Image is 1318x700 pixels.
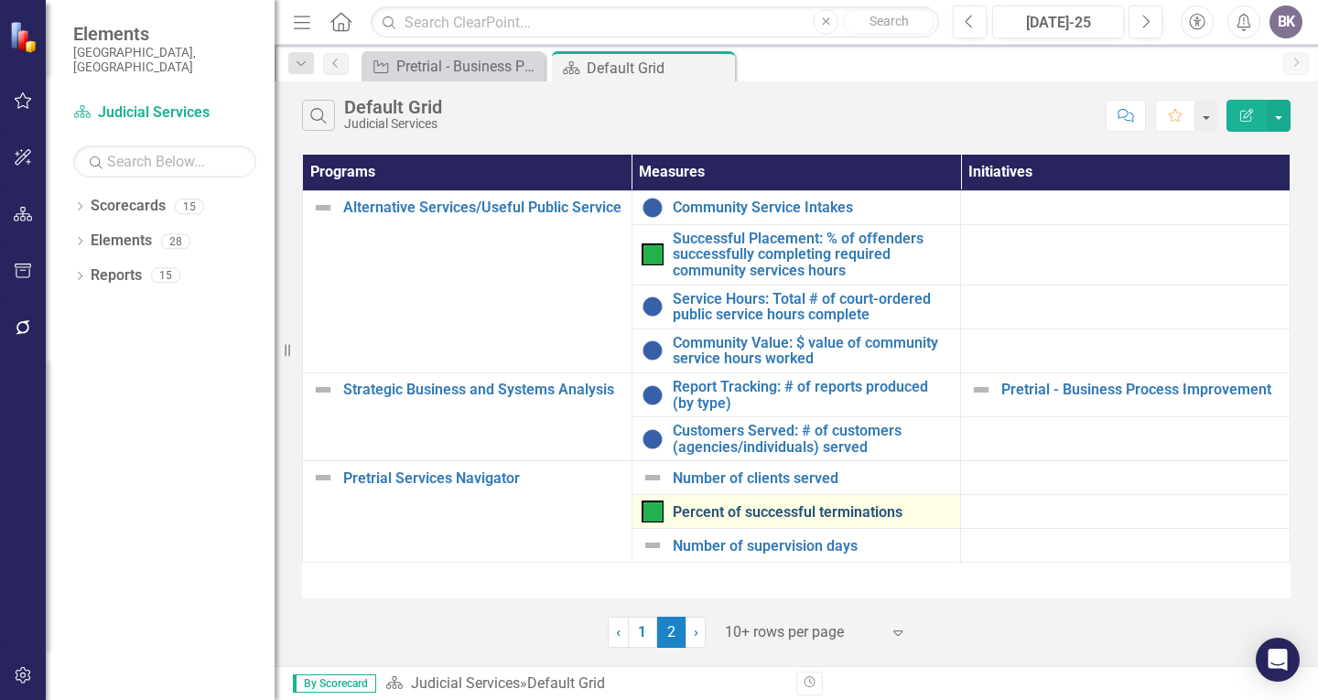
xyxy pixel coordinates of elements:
a: Alternative Services/Useful Public Service [343,199,622,216]
span: Search [870,14,909,28]
td: Double-Click to Edit Right Click for Context Menu [632,285,961,328]
div: Pretrial - Business Process Improvement [396,55,540,78]
button: Search [843,9,934,35]
td: Double-Click to Edit Right Click for Context Menu [632,495,961,529]
a: Report Tracking: # of reports produced (by type) [673,379,952,411]
button: [DATE]-25 [992,5,1124,38]
a: Judicial Services [411,674,520,692]
td: Double-Click to Edit Right Click for Context Menu [961,373,1291,417]
a: Number of supervision days [673,538,952,555]
td: Double-Click to Edit Right Click for Context Menu [303,461,632,563]
div: 28 [161,233,190,249]
a: Pretrial Services Navigator [343,470,622,487]
a: Scorecards [91,196,166,217]
img: Not Defined [642,534,664,556]
td: Double-Click to Edit Right Click for Context Menu [632,417,961,461]
img: Baselining [642,384,664,406]
button: BK [1269,5,1302,38]
div: Default Grid [587,57,730,80]
span: › [694,623,698,641]
a: Elements [91,231,152,252]
input: Search ClearPoint... [371,6,939,38]
span: By Scorecard [293,674,376,693]
td: Double-Click to Edit Right Click for Context Menu [632,373,961,417]
span: 2 [657,617,686,648]
div: Judicial Services [344,117,442,131]
input: Search Below... [73,145,256,178]
div: Default Grid [527,674,605,692]
a: Service Hours: Total # of court-ordered public service hours complete [673,291,952,323]
a: Strategic Business and Systems Analysis [343,382,622,398]
img: Baselining [642,428,664,450]
td: Double-Click to Edit Right Click for Context Menu [303,190,632,372]
a: Successful Placement: % of offenders successfully completing required community services hours [673,231,952,279]
img: Baselining [642,339,664,361]
div: 15 [151,268,180,284]
img: On Target [642,501,664,522]
img: Not Defined [312,379,334,401]
td: Double-Click to Edit Right Click for Context Menu [632,190,961,224]
img: ClearPoint Strategy [7,19,42,54]
td: Double-Click to Edit Right Click for Context Menu [632,328,961,372]
img: Not Defined [970,379,992,401]
a: Judicial Services [73,102,256,124]
td: Double-Click to Edit Right Click for Context Menu [632,224,961,285]
div: 15 [175,199,204,214]
a: 1 [628,617,657,648]
a: Customers Served: # of customers (agencies/individuals) served [673,423,952,455]
a: Number of clients served [673,470,952,487]
a: Pretrial - Business Process Improvement [1001,382,1280,398]
td: Double-Click to Edit Right Click for Context Menu [303,373,632,461]
img: Not Defined [642,467,664,489]
div: Default Grid [344,97,442,117]
div: » [385,673,783,695]
a: Pretrial - Business Process Improvement [366,55,540,78]
img: Baselining [642,197,664,219]
td: Double-Click to Edit Right Click for Context Menu [632,529,961,563]
a: Percent of successful terminations [673,504,952,521]
img: Baselining [642,296,664,318]
img: Not Defined [312,197,334,219]
div: Open Intercom Messenger [1256,638,1300,682]
span: ‹ [616,623,621,641]
span: Elements [73,23,256,45]
small: [GEOGRAPHIC_DATA], [GEOGRAPHIC_DATA] [73,45,256,75]
img: On Target [642,243,664,265]
div: [DATE]-25 [999,12,1118,34]
img: Not Defined [312,467,334,489]
a: Reports [91,265,142,286]
a: Community Service Intakes [673,199,952,216]
a: Community Value: $ value of community service hours worked [673,335,952,367]
td: Double-Click to Edit Right Click for Context Menu [632,461,961,495]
